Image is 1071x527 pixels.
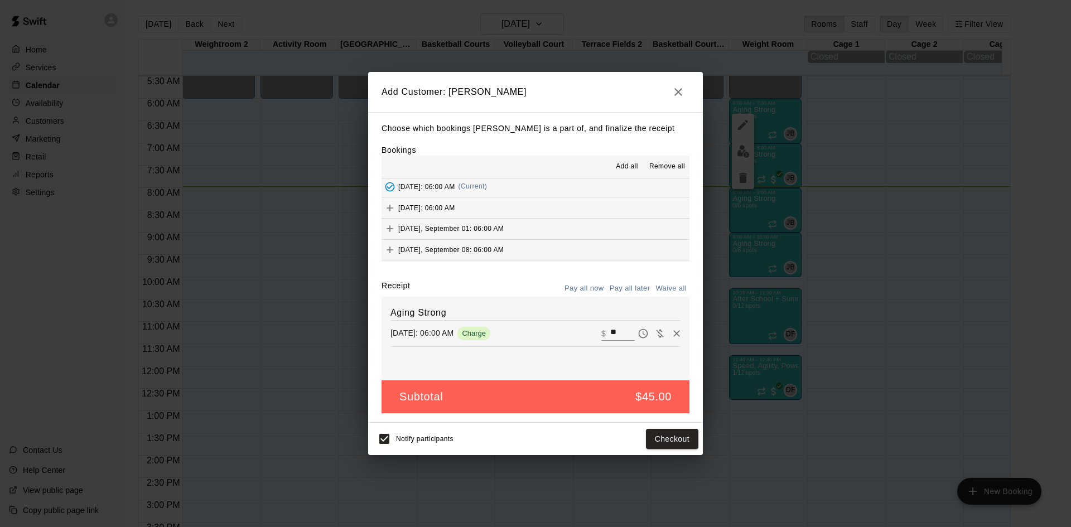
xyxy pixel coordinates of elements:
label: Bookings [382,146,416,154]
p: [DATE]: 06:00 AM [390,327,454,339]
h5: Subtotal [399,389,443,404]
span: [DATE], September 08: 06:00 AM [398,245,504,253]
p: Choose which bookings [PERSON_NAME] is a part of, and finalize the receipt [382,122,689,136]
span: [DATE], September 01: 06:00 AM [398,225,504,233]
button: Add[DATE]: 06:00 AM [382,197,689,218]
span: [DATE]: 06:00 AM [398,182,455,190]
span: Add all [616,161,638,172]
button: Add[DATE], September 08: 06:00 AM [382,240,689,260]
button: Pay all now [562,280,607,297]
span: Add [382,224,398,233]
span: Notify participants [396,435,454,443]
h5: $45.00 [635,389,672,404]
button: Remove [668,325,685,342]
p: $ [601,328,606,339]
button: Add all [609,158,645,176]
span: Waive payment [652,328,668,337]
label: Receipt [382,280,410,297]
span: Add [382,245,398,253]
button: Added - Collect Payment[DATE]: 06:00 AM(Current) [382,177,689,197]
button: Remove all [645,158,689,176]
button: Added - Collect Payment [382,178,398,195]
span: [DATE]: 06:00 AM [398,204,455,211]
button: Add[DATE]: 06:00 AM [382,260,689,281]
span: (Current) [459,182,488,190]
span: Charge [457,329,490,337]
button: Pay all later [607,280,653,297]
span: Remove all [649,161,685,172]
button: Checkout [646,429,698,449]
button: Waive all [653,280,689,297]
button: Add[DATE], September 01: 06:00 AM [382,219,689,239]
h6: Aging Strong [390,306,681,320]
h2: Add Customer: [PERSON_NAME] [368,72,703,112]
span: Pay later [635,328,652,337]
span: Add [382,203,398,211]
